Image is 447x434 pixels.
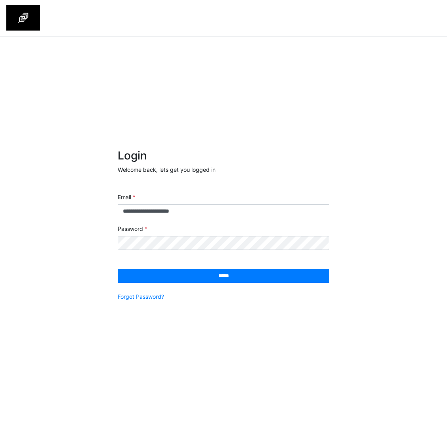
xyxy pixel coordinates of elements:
[118,193,136,201] label: Email
[118,165,329,174] p: Welcome back, lets get you logged in
[118,225,147,233] label: Password
[118,149,329,163] h2: Login
[6,5,40,31] img: spp logo
[118,292,164,301] a: Forgot Password?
